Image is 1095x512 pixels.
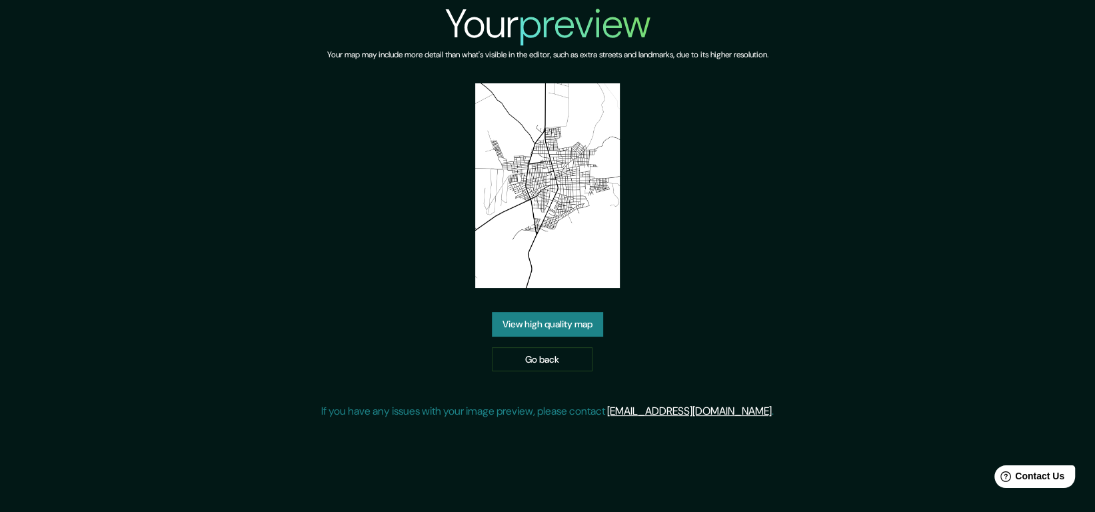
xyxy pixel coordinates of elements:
[321,403,774,419] p: If you have any issues with your image preview, please contact .
[976,460,1080,497] iframe: Help widget launcher
[607,404,772,418] a: [EMAIL_ADDRESS][DOMAIN_NAME]
[492,347,592,372] a: Go back
[475,83,620,288] img: created-map-preview
[327,48,768,62] h6: Your map may include more detail than what's visible in the editor, such as extra streets and lan...
[492,312,603,337] a: View high quality map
